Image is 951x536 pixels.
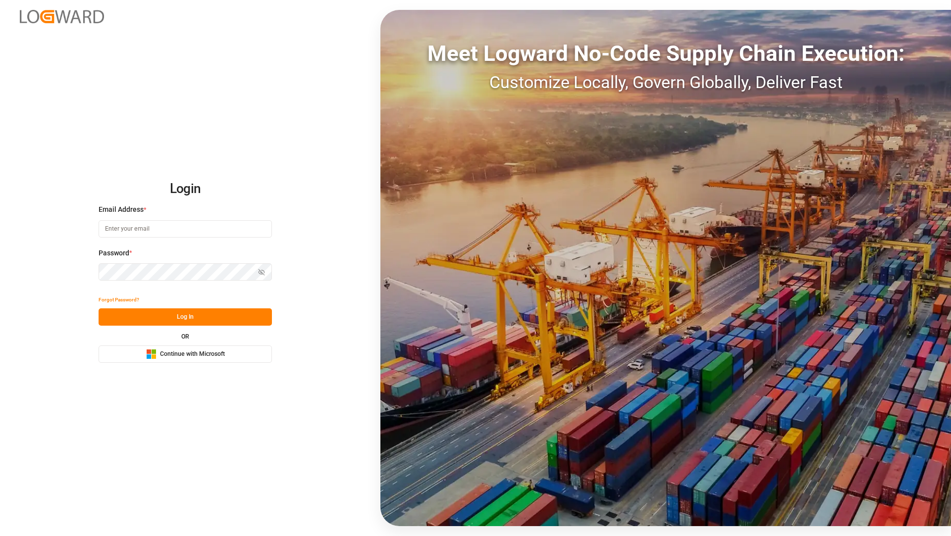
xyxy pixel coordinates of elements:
span: Continue with Microsoft [160,350,225,359]
small: OR [181,334,189,340]
span: Password [99,248,129,258]
button: Forgot Password? [99,291,139,308]
button: Log In [99,308,272,326]
div: Meet Logward No-Code Supply Chain Execution: [380,37,951,70]
button: Continue with Microsoft [99,345,272,363]
h2: Login [99,173,272,205]
span: Email Address [99,204,144,215]
div: Customize Locally, Govern Globally, Deliver Fast [380,70,951,95]
img: Logward_new_orange.png [20,10,104,23]
input: Enter your email [99,220,272,238]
